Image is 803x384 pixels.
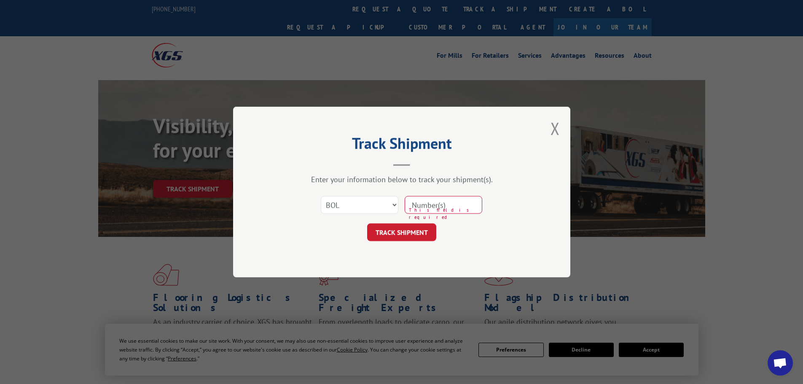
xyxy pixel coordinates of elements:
[409,207,482,220] span: This field is required
[367,223,436,241] button: TRACK SHIPMENT
[405,196,482,214] input: Number(s)
[768,350,793,376] div: Open chat
[275,137,528,153] h2: Track Shipment
[551,117,560,140] button: Close modal
[275,175,528,184] div: Enter your information below to track your shipment(s).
